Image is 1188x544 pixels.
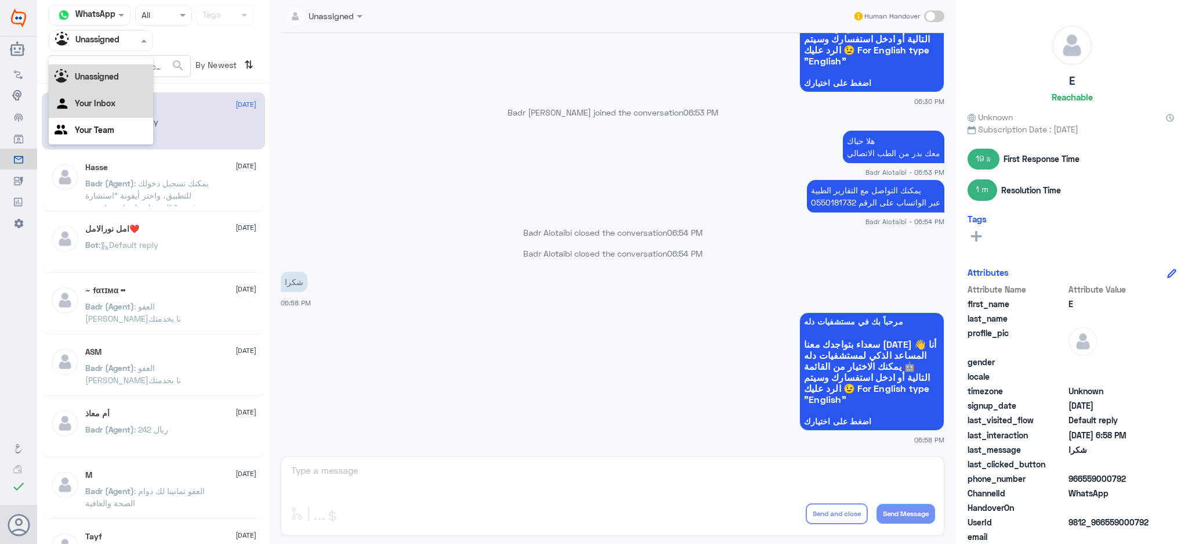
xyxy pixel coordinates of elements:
span: Unknown [968,111,1013,123]
span: null [1069,502,1153,514]
span: : العفو تمانينا لك دوام الصحة والعافية [85,486,205,508]
span: E [1069,298,1153,310]
span: Resolution Time [1001,184,1061,196]
span: Badr (Agent) [85,363,134,373]
h6: Attributes [968,267,1009,278]
h5: أم معاذ [85,409,110,419]
span: [DATE] [236,530,256,541]
h5: M [85,470,92,480]
span: profile_pic [968,327,1066,354]
span: : Default reply [99,240,158,250]
span: 1 m [968,179,997,200]
span: [DATE] [236,345,256,356]
span: gender [968,356,1066,368]
span: signup_date [968,399,1066,412]
span: last_interaction [968,429,1066,441]
span: : يمكنك تسجيل دخولك للتطبيق، واختر أيقونة "استشارة فورية" للحصول على استشارة مع الطبيب [85,178,209,225]
span: Badr Alotaibi - 06:53 PM [865,167,944,177]
span: 19 s [968,149,999,170]
input: Search by Name, Local etc… [49,56,190,77]
img: whatsapp.png [55,6,73,24]
b: All [55,49,63,59]
span: 2 [1069,487,1153,499]
h5: امل نورالامل❤️ [85,224,139,234]
span: شكرا [1069,444,1153,456]
span: Bot [85,240,99,250]
span: [DATE] [236,284,256,294]
b: Your Team [75,125,114,135]
img: defaultAdmin.png [50,409,79,438]
h5: ASM [85,347,102,357]
span: Attribute Value [1069,283,1153,296]
span: Badr (Agent) [85,424,134,434]
h5: Hasse [85,163,108,172]
span: مرحباً بك في مستشفيات دله [804,317,940,326]
span: Human Handover [864,11,920,21]
span: UserId [968,516,1066,528]
span: timezone [968,385,1066,397]
p: 12/8/2025, 6:53 PM [843,131,944,163]
span: Badr (Agent) [85,178,134,188]
span: سعداء بتواجدك معنا [DATE] 👋 أنا المساعد الذكي لمستشفيات دله 🤖 يمكنك الاختيار من القائمة التالية أ... [804,338,940,405]
span: null [1069,370,1153,383]
button: search [171,56,185,75]
img: Unassigned.svg [55,69,72,87]
span: null [1069,356,1153,368]
img: defaultAdmin.png [50,347,79,376]
span: Unknown [1069,385,1153,397]
span: ChannelId [968,487,1066,499]
span: last_name [968,312,1066,325]
img: yourTeam.svg [55,123,72,140]
span: last_message [968,444,1066,456]
span: First Response Time [1004,153,1080,165]
img: defaultAdmin.png [1052,26,1092,65]
span: Attribute Name [968,283,1066,296]
b: Unassigned [75,71,119,81]
span: 06:30 PM [914,96,944,106]
img: defaultAdmin.png [50,286,79,315]
button: Avatar [8,514,30,536]
img: defaultAdmin.png [50,470,79,499]
span: اضغط على اختيارك [804,78,940,88]
span: [DATE] [236,407,256,417]
span: first_name [968,298,1066,310]
span: null [1069,531,1153,543]
span: : 242 ريال [134,424,168,434]
span: اضغط على اختيارك [804,417,940,426]
i: check [12,480,26,493]
span: Badr (Agent) [85,486,134,496]
p: Badr Alotaibi closed the conversation [281,226,944,239]
span: last_visited_flow [968,414,1066,426]
button: Send Message [876,504,935,524]
span: 9812_966559000792 [1069,516,1153,528]
i: ⇅ [244,55,253,74]
img: defaultAdmin.png [50,163,79,192]
span: Subscription Date : [DATE] [968,123,1176,135]
span: 06:58 PM [914,435,944,445]
img: defaultAdmin.png [1069,327,1098,356]
span: Default reply [1069,414,1153,426]
span: 06:53 PM [683,107,718,117]
span: 2025-08-12T15:30:38.167Z [1069,399,1153,412]
span: 06:54 PM [667,248,702,258]
h6: Reachable [1052,92,1093,102]
span: [DATE] [236,222,256,233]
h5: ~ fατɪмα •• [85,286,126,296]
p: Badr Alotaibi closed the conversation [281,247,944,260]
h5: Tayf [85,532,102,542]
span: locale [968,370,1066,383]
span: [DATE] [236,469,256,479]
span: phone_number [968,473,1066,485]
button: Send and close [806,503,868,524]
p: 12/8/2025, 6:58 PM [281,272,307,292]
img: Unassigned.svg [55,32,73,49]
b: Your Inbox [75,98,115,108]
span: email [968,531,1066,543]
span: search [171,59,185,73]
span: 06:54 PM [667,228,702,237]
span: 966559000792 [1069,473,1153,485]
span: null [1069,458,1153,470]
span: Badr (Agent) [85,301,134,311]
img: Widebot Logo [11,9,26,27]
h6: Tags [968,214,987,224]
